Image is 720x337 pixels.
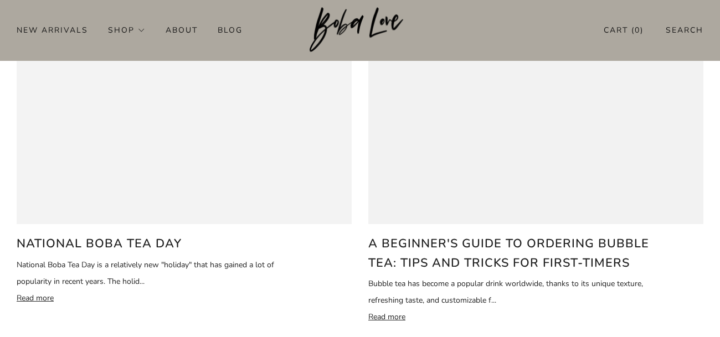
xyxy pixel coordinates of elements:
a: About [166,21,198,39]
a: Read more [17,290,301,307]
img: Boba Love [310,7,411,53]
a: Read more [368,309,653,325]
items-count: 0 [635,25,640,35]
a: Search [666,21,703,39]
a: Cart [604,21,644,39]
div: Bubble tea has become a popular drink worldwide, thanks to its unique texture, refreshing taste, ... [368,276,653,309]
a: Shop [108,21,146,39]
a: New Arrivals [17,21,88,39]
div: National Boba Tea Day is a relatively new "holiday" that has gained a lot of popularity in recent... [17,257,301,290]
a: A Beginner's Guide to Ordering Bubble Tea: Tips and Tricks for First-Timers [368,234,653,272]
a: Blog [218,21,243,39]
a: National Boba Tea Day [17,234,301,253]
